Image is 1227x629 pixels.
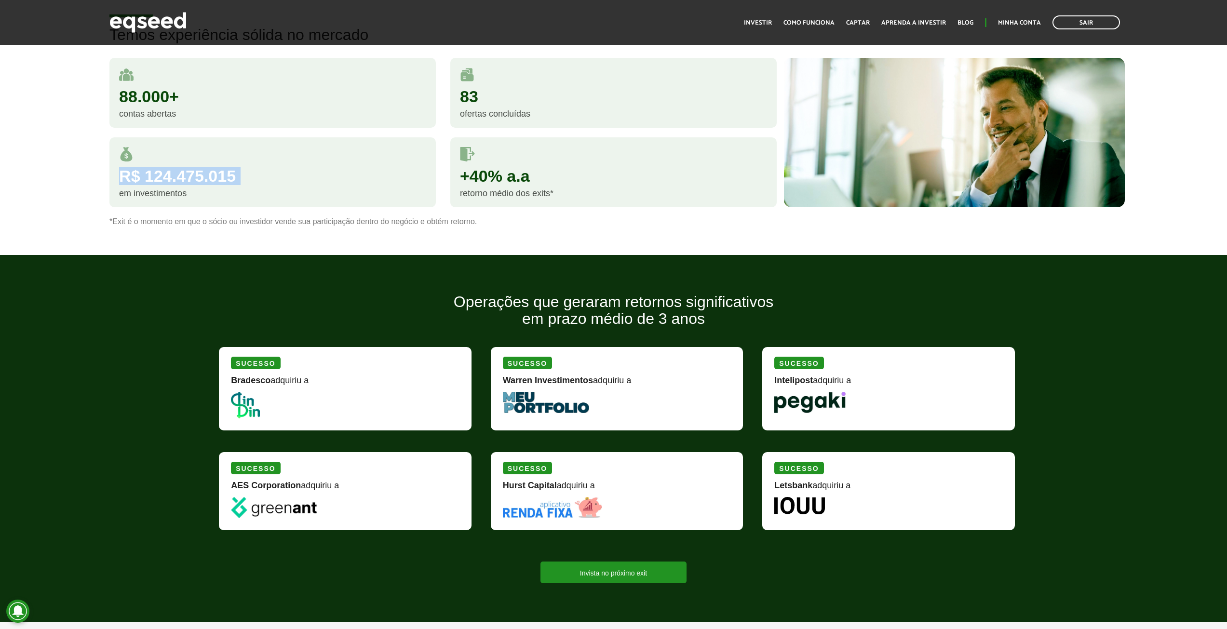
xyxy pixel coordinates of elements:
div: adquiriu a [503,376,731,392]
div: adquiriu a [231,481,459,497]
div: contas abertas [119,109,426,118]
img: greenant [231,497,316,518]
img: Renda Fixa [503,497,602,518]
strong: Hurst Capital [503,481,557,490]
h3: Style [4,30,141,41]
a: Blog [957,20,973,26]
div: ofertas concluídas [460,109,767,118]
div: retorno médio dos exits* [460,189,767,198]
strong: Intelipost [774,375,813,385]
a: Sair [1052,15,1120,29]
img: EqSeed [109,10,187,35]
strong: Warren Investimentos [503,375,593,385]
div: em investimentos [119,189,426,198]
h2: Operações que geraram retornos significativos em prazo médio de 3 anos [212,294,1015,342]
img: Pegaki [774,392,845,413]
a: Minha conta [998,20,1041,26]
img: Iouu [774,497,825,514]
div: adquiriu a [503,481,731,497]
img: DinDin [231,392,260,418]
div: Sucesso [774,357,823,369]
div: adquiriu a [774,376,1003,392]
div: adquiriu a [231,376,459,392]
a: Back to Top [14,13,52,21]
div: Sucesso [231,462,280,474]
label: Font Size [4,58,33,67]
a: Aprenda a investir [881,20,946,26]
img: saidas.svg [460,147,475,161]
div: Sucesso [503,462,552,474]
a: Captar [846,20,870,26]
div: Sucesso [503,357,552,369]
a: Investir [744,20,772,26]
div: +40% a.a [460,168,767,184]
div: adquiriu a [774,481,1003,497]
div: R$ 124.475.015 [119,168,426,184]
img: MeuPortfolio [503,392,589,413]
img: money.svg [119,147,134,161]
img: user.svg [119,67,134,82]
div: Sucesso [231,357,280,369]
img: rodadas.svg [460,67,474,82]
p: *Exit é o momento em que o sócio ou investidor vende sua participação dentro do negócio e obtém r... [109,217,1118,226]
strong: Bradesco [231,375,270,385]
div: 83 [460,88,767,105]
a: Como funciona [783,20,835,26]
div: 88.000+ [119,88,426,105]
div: Sucesso [774,462,823,474]
strong: Letsbank [774,481,812,490]
a: Invista no próximo exit [540,562,687,583]
strong: AES Corporation [231,481,301,490]
span: 16 px [12,67,27,75]
div: Outline [4,4,141,13]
